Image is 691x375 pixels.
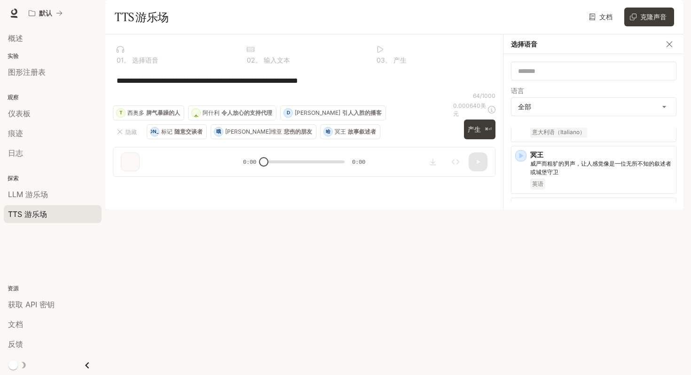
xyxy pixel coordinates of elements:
[188,105,276,120] button: 一个阿什利令人放心的支持代理
[221,109,272,116] font: 令人放心的支持代理
[216,128,221,134] font: 哦
[113,124,143,139] button: 隐藏
[485,127,492,131] font: ⌘⏎
[377,56,381,64] font: 0
[320,124,380,139] button: 哈冥王故事叙述者
[511,98,676,116] div: 全部
[39,9,52,17] font: 默认
[247,56,251,64] font: 0
[24,4,67,23] button: 所有工作区
[335,128,346,135] font: 冥王
[255,56,262,64] font: 。
[640,13,667,21] font: 克隆声音
[385,56,392,64] font: 。
[124,56,130,64] font: 。
[468,125,481,133] font: 产生
[117,56,121,64] font: 0
[532,128,585,136] font: 意大利语（Italiano）
[532,180,543,187] font: 英语
[518,103,531,111] font: 全部
[225,128,282,135] font: [PERSON_NAME]维亚
[115,10,169,24] font: TTS 游乐场
[624,8,674,26] button: 克隆声音
[161,128,173,135] font: 标记
[287,110,290,115] font: D
[119,110,123,115] font: T
[326,128,330,134] font: 哈
[530,160,671,176] font: 威严而粗犷的男声，让人感觉像是一位无所不知的叙述者或城堡守卫
[342,109,382,116] font: 引人入胜的播客
[146,109,180,116] font: 脾气暴躁的人
[251,56,255,64] font: 2
[530,160,672,176] p: 威严而粗犷的男声，让人感觉像是一位无所不知的叙述者或城堡守卫
[126,128,137,136] font: 隐藏
[135,128,175,134] font: [PERSON_NAME]
[295,109,340,116] font: [PERSON_NAME]
[132,56,158,64] font: 选择语音
[203,109,220,116] font: 阿什利
[147,124,207,139] button: [PERSON_NAME]标记随意交谈者
[127,109,144,116] font: 西奥多
[348,128,376,135] font: 故事叙述者
[473,92,495,99] font: 64/1000
[530,151,543,159] font: 冥王
[464,120,495,139] button: 产生⌘⏎
[174,128,203,135] font: 随意交谈者
[121,56,124,64] font: 1
[284,128,312,135] font: 悲伤的朋友
[587,8,617,26] a: 文档
[393,56,407,64] font: 产生
[381,56,385,64] font: 3
[453,102,480,109] font: 0.000640
[264,56,290,64] font: 输入文本
[511,87,524,95] font: 语言
[113,105,184,120] button: T西奥多脾气暴躁的人
[211,124,316,139] button: 哦[PERSON_NAME]维亚悲伤的朋友
[599,13,612,21] font: 文档
[280,105,386,120] button: D[PERSON_NAME]引人入胜的播客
